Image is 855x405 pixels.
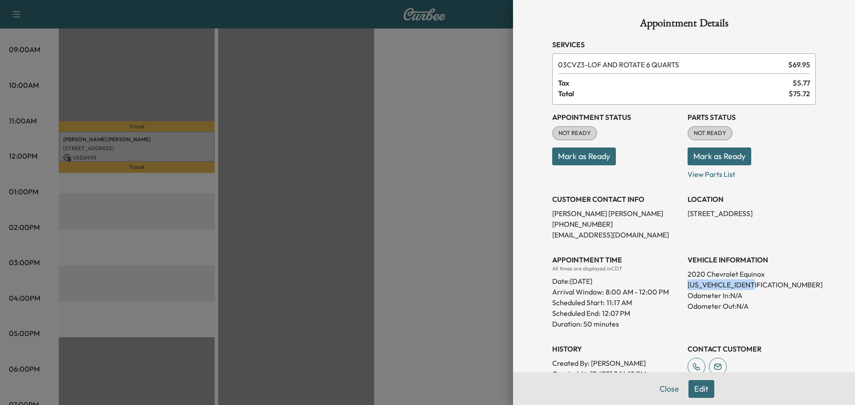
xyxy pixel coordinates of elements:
p: 12:07 PM [602,308,630,319]
p: [EMAIL_ADDRESS][DOMAIN_NAME] [552,229,680,240]
span: 8:00 AM - 12:00 PM [606,286,669,297]
div: Date: [DATE] [552,272,680,286]
h3: Parts Status [688,112,816,123]
button: Mark as Ready [688,147,751,165]
span: $ 75.72 [789,88,810,99]
h3: LOCATION [688,194,816,205]
p: [US_VEHICLE_IDENTIFICATION_NUMBER] [688,279,816,290]
div: All times are displayed in CDT [552,265,680,272]
p: 11:17 AM [607,297,632,308]
p: Scheduled Start: [552,297,605,308]
h1: Appointment Details [552,18,816,32]
span: NOT READY [553,129,596,138]
h3: CONTACT CUSTOMER [688,344,816,354]
h3: Services [552,39,816,50]
p: [PHONE_NUMBER] [552,219,680,229]
p: Scheduled End: [552,308,600,319]
p: Arrival Window: [552,286,680,297]
span: $ 69.95 [788,59,810,70]
h3: History [552,344,680,354]
button: Edit [688,380,714,398]
span: LOF AND ROTATE 6 QUARTS [558,59,785,70]
p: [STREET_ADDRESS] [688,208,816,219]
span: $ 5.77 [793,78,810,88]
span: Total [558,88,789,99]
h3: CUSTOMER CONTACT INFO [552,194,680,205]
button: Mark as Ready [552,147,616,165]
p: [PERSON_NAME] [PERSON_NAME] [552,208,680,219]
p: Odometer In: N/A [688,290,816,301]
p: View Parts List [688,165,816,180]
span: Tax [558,78,793,88]
span: NOT READY [688,129,732,138]
p: 2020 Chevrolet Equinox [688,269,816,279]
button: Close [654,380,685,398]
h3: APPOINTMENT TIME [552,254,680,265]
h3: Appointment Status [552,112,680,123]
p: Odometer Out: N/A [688,301,816,311]
h3: VEHICLE INFORMATION [688,254,816,265]
p: Created At : [DATE] 3:16:19 PM [552,368,680,379]
p: Created By : [PERSON_NAME] [552,358,680,368]
p: Duration: 50 minutes [552,319,680,329]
